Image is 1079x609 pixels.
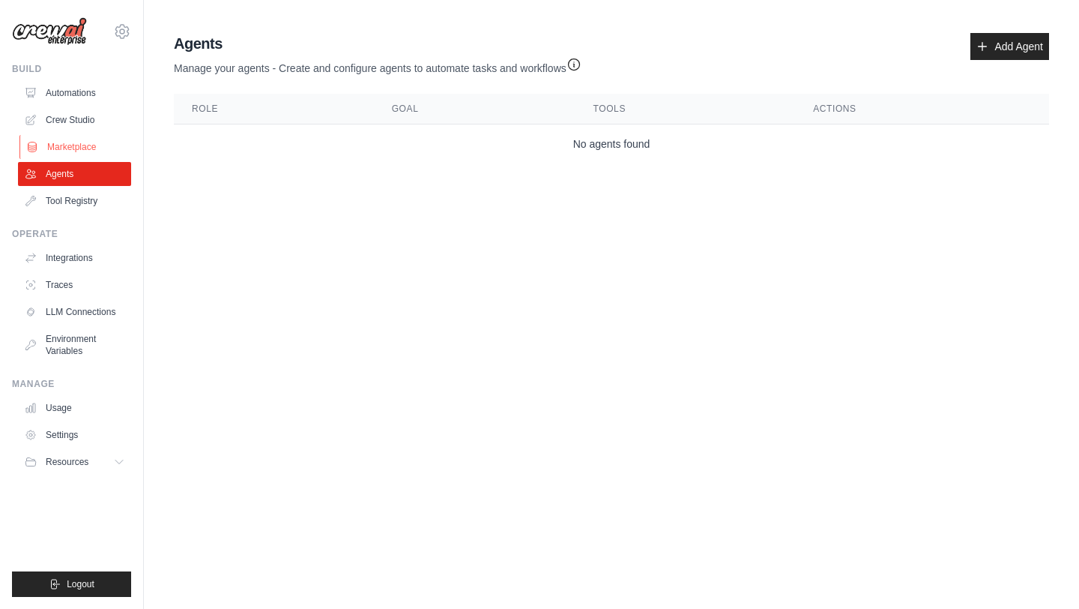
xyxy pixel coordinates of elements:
th: Goal [374,94,575,124]
a: Traces [18,273,131,297]
img: Logo [12,17,87,46]
td: No agents found [174,124,1049,164]
button: Resources [18,450,131,474]
th: Tools [575,94,796,124]
a: Integrations [18,246,131,270]
a: Tool Registry [18,189,131,213]
a: Add Agent [970,33,1049,60]
span: Resources [46,456,88,468]
a: Agents [18,162,131,186]
span: Logout [67,578,94,590]
button: Logout [12,571,131,597]
a: Environment Variables [18,327,131,363]
h2: Agents [174,33,581,54]
div: Build [12,63,131,75]
a: Automations [18,81,131,105]
a: Settings [18,423,131,447]
a: Usage [18,396,131,420]
a: Crew Studio [18,108,131,132]
div: Manage [12,378,131,390]
a: Marketplace [19,135,133,159]
th: Actions [795,94,1049,124]
div: Operate [12,228,131,240]
a: LLM Connections [18,300,131,324]
p: Manage your agents - Create and configure agents to automate tasks and workflows [174,54,581,76]
th: Role [174,94,374,124]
